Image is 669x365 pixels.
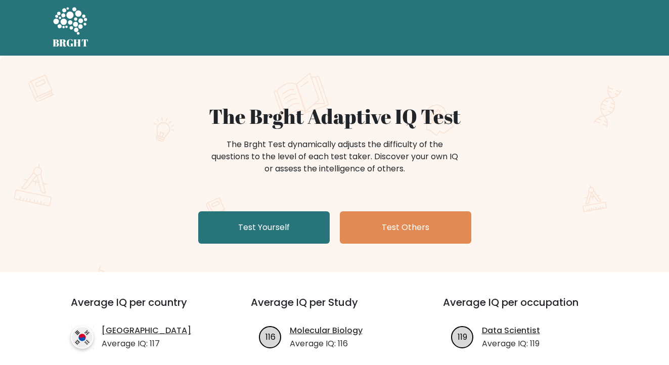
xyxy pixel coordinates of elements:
h5: BRGHT [53,37,89,49]
div: The Brght Test dynamically adjusts the difficulty of the questions to the level of each test take... [208,139,461,175]
p: Average IQ: 117 [102,338,191,350]
img: country [71,326,94,349]
h3: Average IQ per Study [251,296,419,321]
h1: The Brght Adaptive IQ Test [88,104,582,128]
a: Test Others [340,211,471,244]
h3: Average IQ per country [71,296,214,321]
a: [GEOGRAPHIC_DATA] [102,325,191,337]
a: Molecular Biology [290,325,363,337]
text: 119 [458,331,467,342]
a: BRGHT [53,4,89,52]
p: Average IQ: 119 [482,338,540,350]
p: Average IQ: 116 [290,338,363,350]
a: Test Yourself [198,211,330,244]
text: 116 [265,331,275,342]
h3: Average IQ per occupation [443,296,611,321]
a: Data Scientist [482,325,540,337]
